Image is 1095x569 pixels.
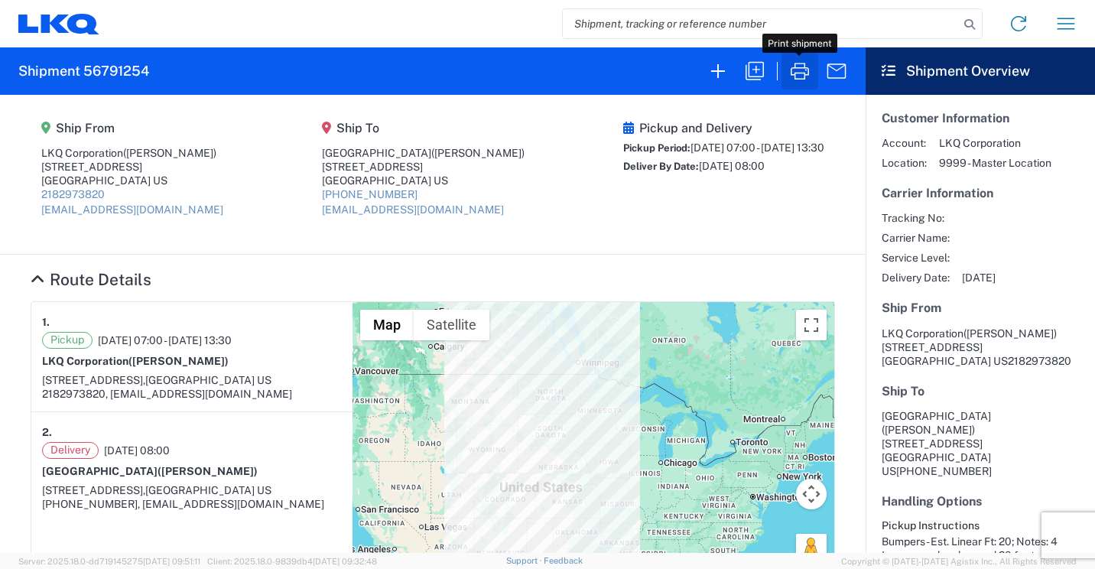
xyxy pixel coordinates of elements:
span: Carrier Name: [882,231,950,245]
span: ([PERSON_NAME]) [882,424,975,436]
span: ([PERSON_NAME]) [123,147,216,159]
button: Map camera controls [796,479,827,509]
div: Bumpers - Est. Linear Ft: 20; Notes: 4 Large wood racks need 20 feet [882,535,1079,562]
a: 2182973820 [41,188,105,200]
span: [DATE] 07:00 - [DATE] 13:30 [98,333,232,347]
span: 9999 - Master Location [939,156,1051,170]
a: Support [506,556,544,565]
span: Location: [882,156,927,170]
div: [STREET_ADDRESS] [41,160,223,174]
strong: 2. [42,423,52,442]
h5: Ship To [322,121,525,135]
a: [EMAIL_ADDRESS][DOMAIN_NAME] [41,203,223,216]
span: Server: 2025.18.0-dd719145275 [18,557,200,566]
button: Show satellite imagery [414,310,489,340]
a: [EMAIL_ADDRESS][DOMAIN_NAME] [322,203,504,216]
span: [STREET_ADDRESS], [42,374,145,386]
span: LKQ Corporation [939,136,1051,150]
span: [STREET_ADDRESS], [42,484,145,496]
span: Account: [882,136,927,150]
div: [PHONE_NUMBER], [EMAIL_ADDRESS][DOMAIN_NAME] [42,497,342,511]
button: Toggle fullscreen view [796,310,827,340]
span: [PHONE_NUMBER] [896,465,992,477]
span: Client: 2025.18.0-9839db4 [207,557,377,566]
span: Copyright © [DATE]-[DATE] Agistix Inc., All Rights Reserved [841,554,1077,568]
span: Pickup [42,332,93,349]
span: [STREET_ADDRESS] [882,341,983,353]
span: [DATE] 08:00 [104,444,170,457]
header: Shipment Overview [866,47,1095,95]
span: Service Level: [882,251,950,265]
div: [STREET_ADDRESS] [322,160,525,174]
a: Hide Details [31,270,151,289]
h5: Customer Information [882,111,1079,125]
strong: LKQ Corporation [42,355,229,367]
span: [DATE] 07:00 - [DATE] 13:30 [690,141,824,154]
span: [GEOGRAPHIC_DATA] US [145,484,271,496]
span: Tracking No: [882,211,950,225]
div: [GEOGRAPHIC_DATA] [322,146,525,160]
a: Feedback [544,556,583,565]
strong: [GEOGRAPHIC_DATA] [42,465,258,477]
button: Show street map [360,310,414,340]
span: ([PERSON_NAME]) [431,147,525,159]
span: [DATE] 08:00 [699,160,765,172]
h5: Pickup and Delivery [623,121,824,135]
span: LKQ Corporation [882,327,963,340]
a: [PHONE_NUMBER] [322,188,418,200]
h5: Ship From [41,121,223,135]
span: [DATE] 09:32:48 [313,557,377,566]
span: [DATE] [962,271,996,284]
strong: 1. [42,313,50,332]
span: ([PERSON_NAME]) [128,355,229,367]
h6: Pickup Instructions [882,519,1079,532]
input: Shipment, tracking or reference number [563,9,959,38]
span: 2182973820 [1008,355,1071,367]
h5: Handling Options [882,494,1079,509]
span: ([PERSON_NAME]) [158,465,258,477]
span: Delivery Date: [882,271,950,284]
span: [GEOGRAPHIC_DATA] [STREET_ADDRESS] [882,410,991,450]
div: 2182973820, [EMAIL_ADDRESS][DOMAIN_NAME] [42,387,342,401]
span: Pickup Period: [623,142,690,154]
h5: Carrier Information [882,186,1079,200]
span: Delivery [42,442,99,459]
div: [GEOGRAPHIC_DATA] US [41,174,223,187]
h5: Ship To [882,384,1079,398]
span: [DATE] 09:51:11 [143,557,200,566]
address: [GEOGRAPHIC_DATA] US [882,327,1079,368]
div: LKQ Corporation [41,146,223,160]
div: [GEOGRAPHIC_DATA] US [322,174,525,187]
span: [GEOGRAPHIC_DATA] US [145,374,271,386]
span: ([PERSON_NAME]) [963,327,1057,340]
h2: Shipment 56791254 [18,62,149,80]
button: Drag Pegman onto the map to open Street View [796,534,827,564]
h5: Ship From [882,301,1079,315]
address: [GEOGRAPHIC_DATA] US [882,409,1079,478]
span: Deliver By Date: [623,161,699,172]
